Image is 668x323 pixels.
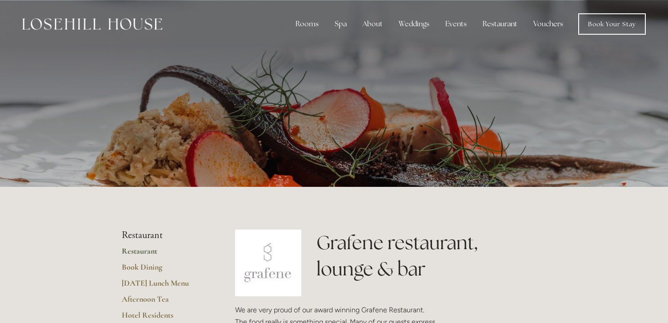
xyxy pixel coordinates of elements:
div: Restaurant [476,15,524,33]
div: Events [438,15,474,33]
a: Afternoon Tea [122,294,207,310]
div: Rooms [288,15,326,33]
a: Book Your Stay [578,13,646,35]
div: About [356,15,390,33]
li: Restaurant [122,230,207,241]
a: [DATE] Lunch Menu [122,278,207,294]
a: Book Dining [122,262,207,278]
div: Spa [328,15,354,33]
a: Vouchers [526,15,570,33]
h1: Grafene restaurant, lounge & bar [316,230,546,282]
div: Weddings [392,15,436,33]
a: Restaurant [122,246,207,262]
img: grafene.jpg [235,230,302,296]
img: Losehill House [22,18,162,30]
